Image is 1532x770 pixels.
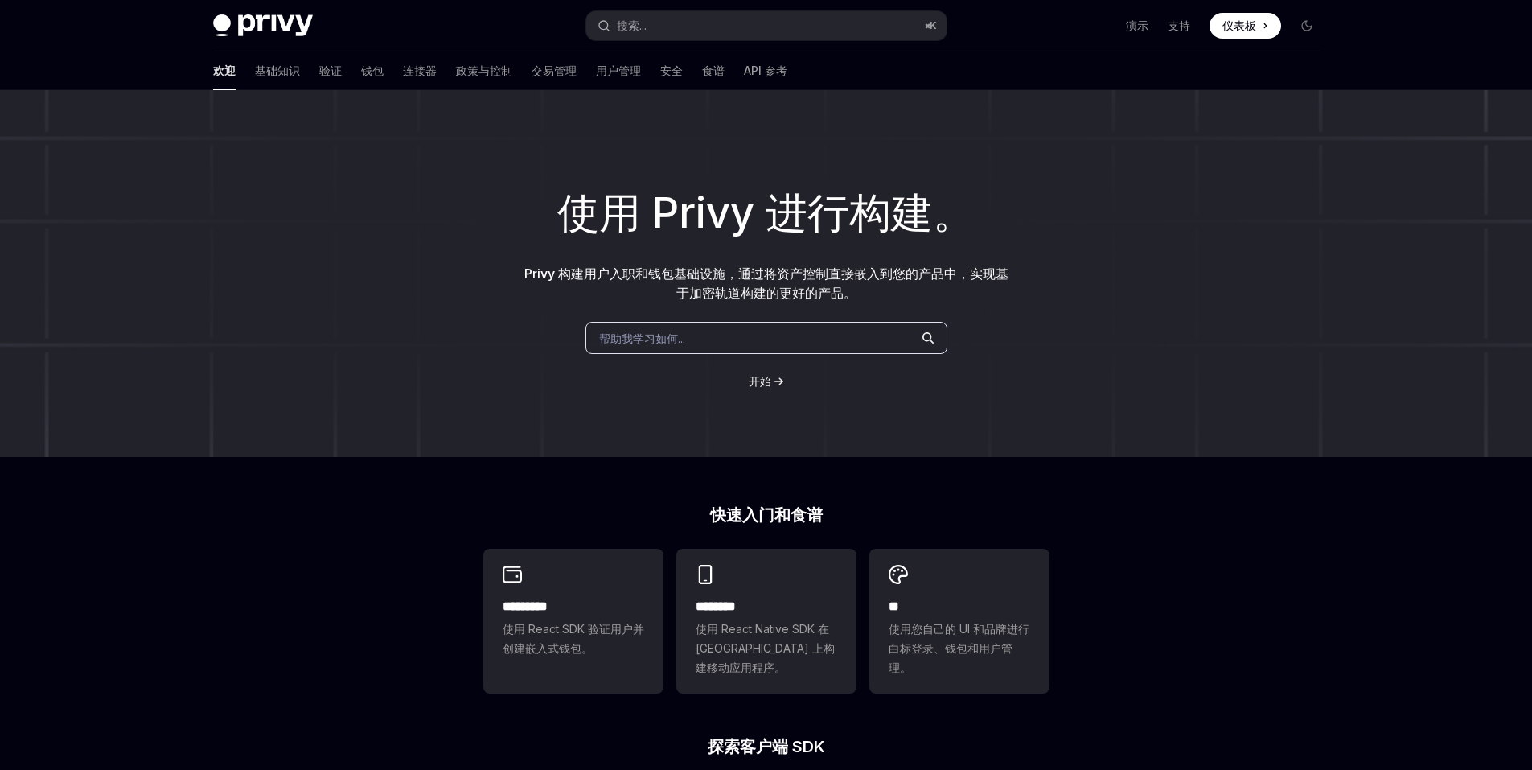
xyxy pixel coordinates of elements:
font: 使用您自己的 UI 和品牌进行白标登录、钱包和用户管理。 [889,622,1029,674]
font: 使用 React SDK 验证用户并创建嵌入式钱包。 [503,622,644,655]
a: 连接器 [403,51,437,90]
a: 食谱 [702,51,725,90]
font: 安全 [660,64,683,77]
button: 搜索...⌘K [586,11,947,40]
font: 基础知识 [255,64,300,77]
a: **** ***使用 React Native SDK 在 [GEOGRAPHIC_DATA] 上构建移动应用程序。 [676,549,856,694]
font: K [930,19,937,31]
a: 安全 [660,51,683,90]
a: API 参考 [744,51,787,90]
font: 快速入门和食谱 [710,505,823,525]
font: 支持 [1168,19,1190,32]
font: 演示 [1126,19,1148,32]
a: 支持 [1168,18,1190,34]
font: ⌘ [925,19,930,31]
a: **使用您自己的 UI 和品牌进行白标登录、钱包和用户管理。 [869,549,1049,694]
a: 仪表板 [1210,13,1281,39]
font: 使用 React Native SDK 在 [GEOGRAPHIC_DATA] 上构建移动应用程序。 [696,622,835,674]
font: Privy 构建用户入职和钱包基础设施，通过将资产控制直接嵌入到您的产品中，实现基于加密轨道构建的更好的产品。 [524,266,1008,301]
font: 食谱 [702,64,725,77]
a: 用户管理 [596,51,641,90]
font: 仪表板 [1222,19,1256,32]
font: 交易管理 [532,64,577,77]
a: 开始 [749,373,771,389]
a: 欢迎 [213,51,236,90]
a: 政策与控制 [456,51,512,90]
a: 交易管理 [532,51,577,90]
font: 使用 Privy 进行构建。 [557,187,975,238]
font: 验证 [319,64,342,77]
font: 连接器 [403,64,437,77]
font: 政策与控制 [456,64,512,77]
font: 搜索... [617,19,647,32]
font: 开始 [749,374,771,388]
img: 深色标志 [213,14,313,37]
a: 基础知识 [255,51,300,90]
font: API 参考 [744,64,787,77]
font: 帮助我学习如何... [599,331,685,345]
font: 欢迎 [213,64,236,77]
font: 探索客户端 SDK [708,737,825,756]
a: 验证 [319,51,342,90]
a: 钱包 [361,51,384,90]
font: 钱包 [361,64,384,77]
a: 演示 [1126,18,1148,34]
button: 切换暗模式 [1294,13,1320,39]
font: 用户管理 [596,64,641,77]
